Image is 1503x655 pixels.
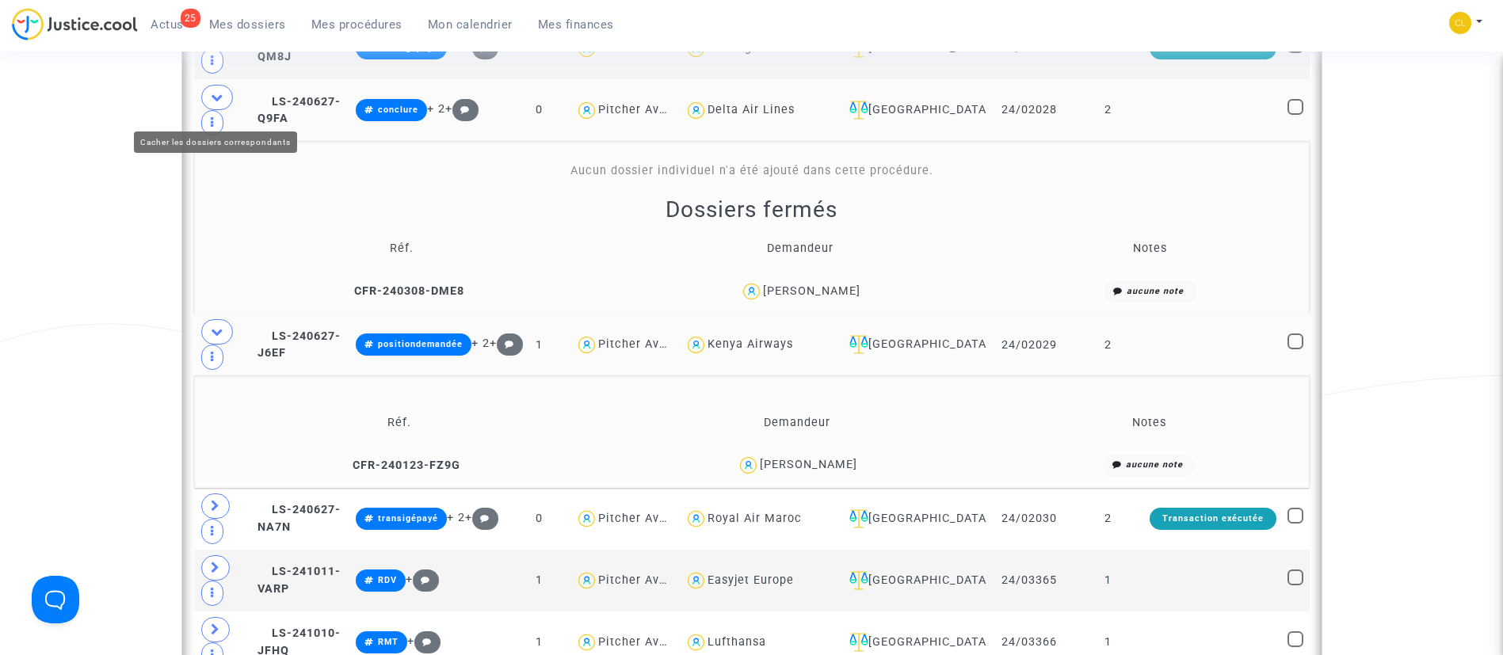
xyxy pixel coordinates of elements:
span: Mes dossiers [209,17,286,32]
img: icon-user.svg [737,454,760,477]
td: 2 [1072,79,1144,141]
div: Pitcher Avocat [598,337,685,351]
div: Pitcher Avocat [598,512,685,525]
img: icon-faciliter-sm.svg [849,633,868,652]
span: LS-240627-J6EF [257,329,341,360]
td: 1 [1072,550,1144,611]
img: icon-user.svg [685,631,708,654]
img: icon-user.svg [575,631,598,654]
img: icon-faciliter-sm.svg [849,571,868,590]
span: Mon calendrier [428,17,513,32]
td: Demandeur [605,223,998,275]
span: + [406,573,440,586]
span: Actus [151,17,184,32]
img: icon-faciliter-sm.svg [849,101,868,120]
span: positiondemandée [378,339,463,349]
td: Réf. [200,223,605,275]
td: 1 [509,550,570,611]
a: Mes finances [525,13,627,36]
span: + [490,337,524,350]
td: 24/02030 [986,488,1072,550]
a: Mes procédures [299,13,415,36]
span: + [407,634,441,648]
div: [PERSON_NAME] [760,458,857,471]
span: + [465,511,499,524]
i: aucune note [1127,286,1184,296]
div: [GEOGRAPHIC_DATA] [843,509,981,528]
a: Mon calendrier [415,13,525,36]
span: LS-240627-Q9FA [257,95,341,126]
i: aucune note [1126,459,1183,470]
div: Royal Air Maroc [708,512,802,525]
div: Lufthansa [708,635,766,649]
span: conclure [378,105,418,115]
img: icon-user.svg [685,333,708,356]
td: 24/03365 [986,550,1072,611]
span: RMT [378,637,399,647]
img: icon-faciliter-sm.svg [849,509,868,528]
div: Delta Air Lines [708,103,795,116]
span: + [465,40,499,54]
img: icon-faciliter-sm.svg [849,335,868,354]
div: Easyjet Europe [708,573,794,587]
td: Notes [995,397,1304,448]
img: icon-user.svg [685,508,708,531]
a: Mes dossiers [196,13,299,36]
iframe: Help Scout Beacon - Open [32,576,79,623]
span: Mes procédures [311,17,402,32]
img: 6fca9af68d76bfc0a5525c74dfee314f [1449,12,1471,34]
div: Aucun dossier individuel n'a été ajouté dans cette procédure. [216,162,1288,180]
td: Notes [997,223,1303,275]
div: Pitcher Avocat [598,573,685,587]
img: jc-logo.svg [12,8,138,40]
img: icon-user.svg [685,99,708,122]
div: [GEOGRAPHIC_DATA] [843,101,981,120]
div: [PERSON_NAME] [763,284,860,298]
div: Pitcher Avocat [598,635,685,649]
img: icon-user.svg [685,569,708,592]
td: Demandeur [600,397,995,448]
span: LS-241011-VARP [257,565,341,596]
span: LS-240627-NA7N [257,503,341,534]
td: 1 [509,314,570,375]
img: icon-user.svg [575,333,598,356]
span: + 2 [447,511,465,524]
div: Pitcher Avocat [598,103,685,116]
span: CFR-240123-FZ9G [338,459,460,472]
td: 24/02029 [986,314,1072,375]
img: icon-user.svg [740,280,763,303]
div: [GEOGRAPHIC_DATA] [843,335,981,354]
span: CFR-240308-DME8 [340,284,464,298]
div: 25 [181,9,200,28]
span: + 2 [471,337,490,350]
img: icon-user.svg [575,99,598,122]
td: 2 [1072,488,1144,550]
img: icon-user.svg [575,569,598,592]
td: 24/02028 [986,79,1072,141]
span: + 1 [447,40,465,54]
span: + [445,102,479,116]
span: + 2 [427,102,445,116]
div: [GEOGRAPHIC_DATA] [843,633,981,652]
td: 2 [1072,314,1144,375]
div: [GEOGRAPHIC_DATA] [843,571,981,590]
div: Kenya Airways [708,337,793,351]
td: Réf. [200,397,600,448]
span: transigépayé [378,513,438,524]
td: 0 [509,488,570,550]
a: 25Actus [138,13,196,36]
div: Transaction exécutée [1150,508,1276,530]
span: Mes finances [538,17,614,32]
img: icon-user.svg [575,508,598,531]
span: RDV [378,575,397,585]
td: 0 [509,79,570,141]
h2: Dossiers fermés [666,196,837,223]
